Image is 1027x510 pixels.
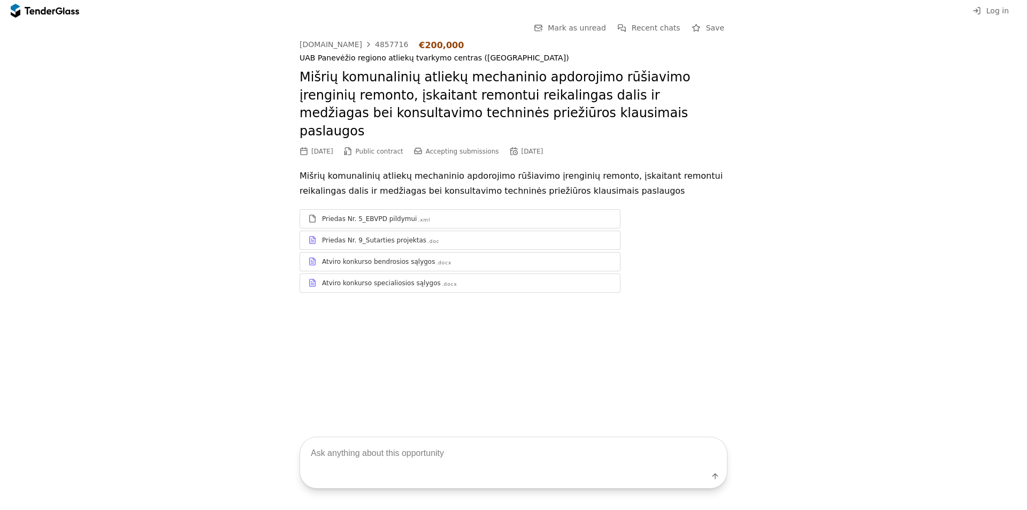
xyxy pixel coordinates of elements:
div: [DATE] [311,148,333,155]
button: Mark as unread [531,21,609,35]
div: Atviro konkurso bendrosios sąlygos [322,257,435,266]
div: .doc [427,238,440,245]
a: Atviro konkurso specialiosios sąlygos.docx [300,273,620,293]
h2: Mišrių komunalinių atliekų mechaninio apdorojimo rūšiavimo įrenginių remonto, įskaitant remontui ... [300,68,727,140]
div: €200,000 [419,40,464,50]
div: 4857716 [375,41,408,48]
div: Priedas Nr. 5_EBVPD pildymui [322,215,417,223]
div: [DOMAIN_NAME] [300,41,362,48]
a: Atviro konkurso bendrosios sąlygos.docx [300,252,620,271]
button: Save [689,21,727,35]
span: Log in [986,6,1009,15]
div: .docx [442,281,457,288]
span: Recent chats [632,24,680,32]
div: Atviro konkurso specialiosios sąlygos [322,279,441,287]
span: Public contract [356,148,403,155]
div: .xml [418,217,430,224]
div: .docx [436,260,451,267]
span: Save [706,24,724,32]
p: Mišrių komunalinių atliekų mechaninio apdorojimo rūšiavimo įrenginių remonto, įskaitant remontui ... [300,169,727,199]
div: UAB Panevėžio regiono atliekų tvarkymo centras ([GEOGRAPHIC_DATA]) [300,54,727,63]
div: [DATE] [522,148,543,155]
a: [DOMAIN_NAME]4857716 [300,40,408,49]
button: Log in [969,4,1012,18]
span: Accepting submissions [426,148,499,155]
a: Priedas Nr. 9_Sutarties projektas.doc [300,231,620,250]
button: Recent chats [615,21,684,35]
span: Mark as unread [548,24,606,32]
a: Priedas Nr. 5_EBVPD pildymui.xml [300,209,620,229]
div: Priedas Nr. 9_Sutarties projektas [322,236,426,245]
